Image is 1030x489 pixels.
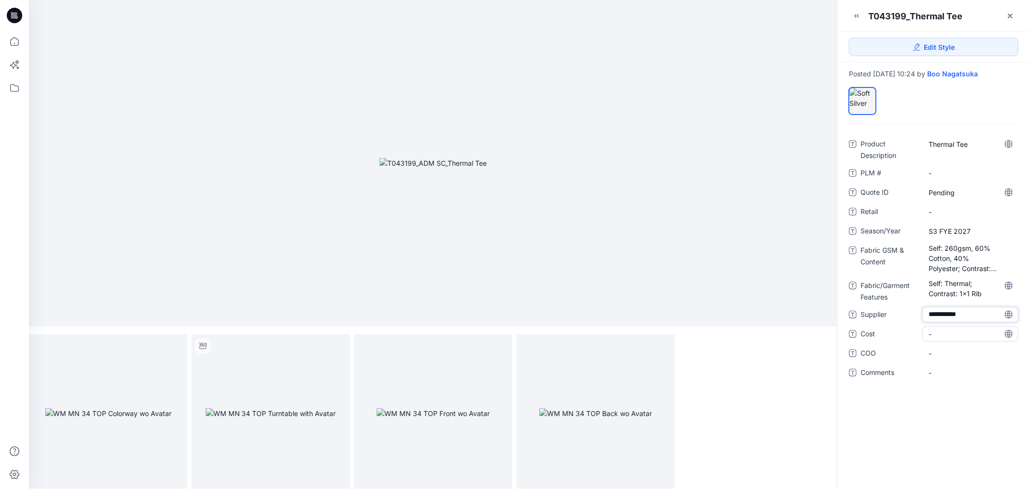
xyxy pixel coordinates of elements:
[929,139,1012,149] span: Thermal Tee
[929,329,1012,339] span: -
[45,408,171,418] img: WM MN 34 TOP Colorway wo Avatar
[929,207,1012,217] span: -
[849,38,1018,56] a: Edit Style
[929,226,1012,236] span: S3 FYE 2027
[849,87,876,115] div: Soft Silver
[924,42,955,52] span: Edit Style
[861,244,918,274] span: Fabric GSM & Content
[849,70,1018,78] div: Posted [DATE] 10:24 by
[929,368,1012,378] span: -
[861,280,918,303] span: Fabric/Garment Features
[929,168,1012,178] span: -
[868,10,962,22] div: T043199_Thermal Tee
[861,138,918,161] span: Product Description
[539,408,652,418] img: WM MN 34 TOP Back wo Avatar
[206,408,336,418] img: WM MN 34 TOP Turntable with Avatar
[861,167,918,181] span: PLM #
[1002,8,1018,24] a: Close Style Presentation
[861,367,918,380] span: Comments
[861,225,918,239] span: Season/Year
[380,158,487,168] img: T043199_ADM SC_Thermal Tee
[861,347,918,361] span: COO
[377,408,490,418] img: WM MN 34 TOP Front wo Avatar
[929,187,1012,198] span: Pending
[861,187,918,200] span: Quote ID
[927,70,978,78] a: Boo Nagatsuka
[849,8,864,24] button: Minimize
[929,278,1012,299] span: Self: Thermal; Contrast: 1x1 Rib
[861,309,918,322] span: Supplier
[929,348,1012,359] span: -
[929,243,1012,273] span: Self: 260gsm, 60% Cotton, 40% Polyester; Contrast: 240gsm, 100% BCI Cotton
[861,328,918,342] span: Cost
[861,206,918,219] span: Retail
